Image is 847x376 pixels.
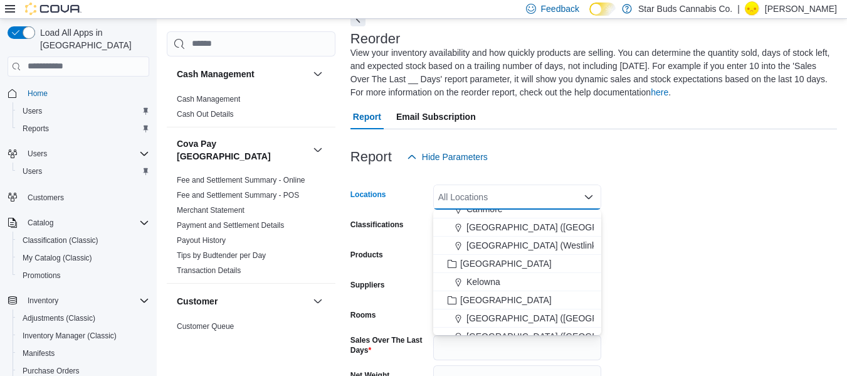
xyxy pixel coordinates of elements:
[18,164,149,179] span: Users
[23,235,98,245] span: Classification (Classic)
[177,109,234,119] span: Cash Out Details
[177,68,308,80] button: Cash Management
[177,190,299,200] span: Fee and Settlement Summary - POS
[13,327,154,345] button: Inventory Manager (Classic)
[167,173,335,283] div: Cova Pay [GEOGRAPHIC_DATA]
[18,346,149,361] span: Manifests
[350,46,831,99] div: View your inventory availability and how quickly products are selling. You can determine the quan...
[23,271,61,281] span: Promotions
[18,311,100,326] a: Adjustments (Classic)
[23,215,149,230] span: Catalog
[177,251,266,260] a: Tips by Budtender per Day
[177,137,308,163] button: Cova Pay [GEOGRAPHIC_DATA]
[589,3,616,16] input: Dark Mode
[3,292,154,309] button: Inventory
[13,267,154,284] button: Promotions
[350,310,376,320] label: Rooms
[177,322,234,331] a: Customer Queue
[350,31,400,46] h3: Reorder
[350,190,386,200] label: Locations
[177,191,299,200] a: Fee and Settlement Summary - POS
[310,142,325,158] button: Cova Pay [GEOGRAPHIC_DATA]
[177,205,245,215] span: Merchant Statement
[396,104,476,129] span: Email Subscription
[167,92,335,127] div: Cash Management
[765,1,837,16] p: [PERSON_NAME]
[422,151,488,163] span: Hide Parameters
[23,124,49,134] span: Reports
[18,233,149,248] span: Classification (Classic)
[177,266,241,275] a: Transaction Details
[18,250,149,266] span: My Catalog (Classic)
[18,311,149,326] span: Adjustments (Classic)
[23,348,55,358] span: Manifests
[177,95,240,104] a: Cash Management
[13,163,154,180] button: Users
[737,1,740,16] p: |
[23,313,95,323] span: Adjustments (Classic)
[23,189,149,205] span: Customers
[28,149,47,159] span: Users
[310,294,325,309] button: Customer
[177,266,241,276] span: Transaction Details
[13,249,154,267] button: My Catalog (Classic)
[13,232,154,249] button: Classification (Classic)
[541,3,579,15] span: Feedback
[167,319,335,339] div: Customer
[18,268,66,283] a: Promotions
[177,295,218,308] h3: Customer
[350,149,392,164] h3: Report
[3,188,154,206] button: Customers
[28,218,53,228] span: Catalog
[177,321,234,331] span: Customer Queue
[3,84,154,102] button: Home
[23,366,80,376] span: Purchase Orders
[3,214,154,232] button: Catalog
[177,295,308,308] button: Customer
[25,3,82,15] img: Cova
[23,106,42,116] span: Users
[28,89,48,99] span: Home
[177,110,234,119] a: Cash Out Details
[177,175,305,185] span: Fee and Settlement Summary - Online
[18,328,149,343] span: Inventory Manager (Classic)
[18,164,47,179] a: Users
[23,86,53,101] a: Home
[23,146,52,161] button: Users
[23,253,92,263] span: My Catalog (Classic)
[18,346,60,361] a: Manifests
[18,104,47,119] a: Users
[177,236,226,245] a: Payout History
[23,85,149,101] span: Home
[3,145,154,163] button: Users
[177,94,240,104] span: Cash Management
[584,192,594,202] button: Close list of options
[35,26,149,51] span: Load All Apps in [GEOGRAPHIC_DATA]
[18,121,149,136] span: Reports
[13,345,154,362] button: Manifests
[18,250,97,266] a: My Catalog (Classic)
[350,220,404,230] label: Classifications
[350,250,383,260] label: Products
[353,104,381,129] span: Report
[28,193,64,203] span: Customers
[651,87,668,97] a: here
[13,120,154,137] button: Reports
[23,293,63,308] button: Inventory
[177,176,305,185] a: Fee and Settlement Summary - Online
[23,293,149,308] span: Inventory
[177,220,284,230] span: Payment and Settlement Details
[177,235,226,245] span: Payout History
[18,328,122,343] a: Inventory Manager (Classic)
[18,268,149,283] span: Promotions
[177,250,266,261] span: Tips by Budtender per Day
[13,102,154,120] button: Users
[350,280,385,290] label: Suppliers
[28,296,58,306] span: Inventory
[177,206,245,215] a: Merchant Statement
[23,190,69,205] a: Customers
[350,11,366,26] button: Next
[13,309,154,327] button: Adjustments (Classic)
